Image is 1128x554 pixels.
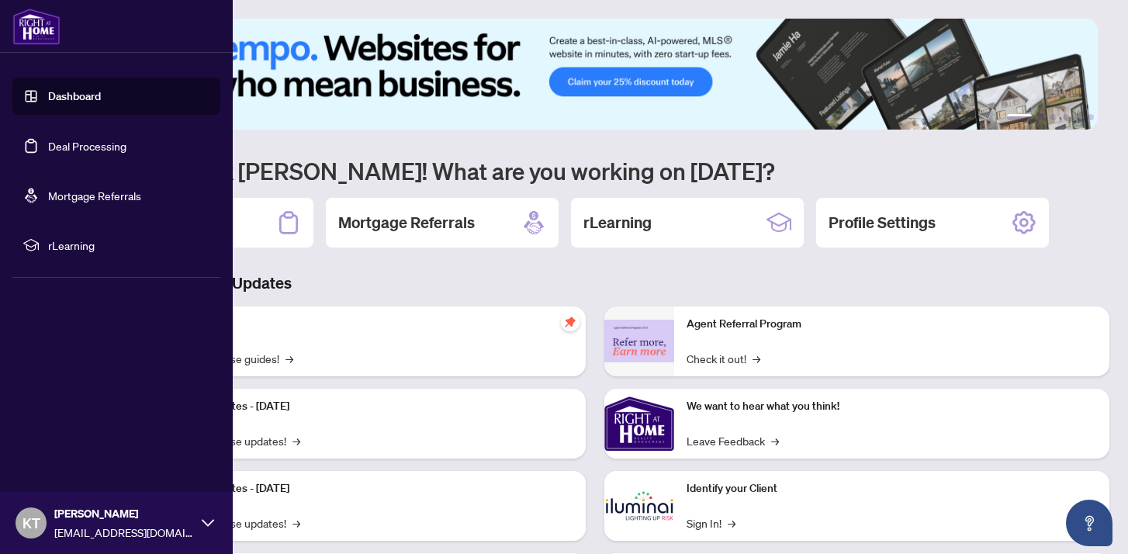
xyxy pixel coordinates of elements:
[81,156,1109,185] h1: Welcome back [PERSON_NAME]! What are you working on [DATE]?
[604,389,674,459] img: We want to hear what you think!
[561,313,580,331] span: pushpin
[1063,114,1069,120] button: 4
[163,316,573,333] p: Self-Help
[22,512,40,534] span: KT
[829,212,936,234] h2: Profile Settings
[292,514,300,531] span: →
[163,398,573,415] p: Platform Updates - [DATE]
[1088,114,1094,120] button: 6
[687,514,735,531] a: Sign In!→
[728,514,735,531] span: →
[54,505,194,522] span: [PERSON_NAME]
[81,272,1109,294] h3: Brokerage & Industry Updates
[1075,114,1081,120] button: 5
[687,480,1097,497] p: Identify your Client
[1066,500,1112,546] button: Open asap
[1007,114,1032,120] button: 1
[687,350,760,367] a: Check it out!→
[48,237,209,254] span: rLearning
[48,89,101,103] a: Dashboard
[1038,114,1044,120] button: 2
[687,316,1097,333] p: Agent Referral Program
[583,212,652,234] h2: rLearning
[54,524,194,541] span: [EMAIL_ADDRESS][DOMAIN_NAME]
[771,432,779,449] span: →
[604,320,674,362] img: Agent Referral Program
[687,432,779,449] a: Leave Feedback→
[604,471,674,541] img: Identify your Client
[12,8,61,45] img: logo
[48,189,141,203] a: Mortgage Referrals
[292,432,300,449] span: →
[285,350,293,367] span: →
[338,212,475,234] h2: Mortgage Referrals
[163,480,573,497] p: Platform Updates - [DATE]
[753,350,760,367] span: →
[81,19,1098,130] img: Slide 0
[687,398,1097,415] p: We want to hear what you think!
[48,139,126,153] a: Deal Processing
[1050,114,1057,120] button: 3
